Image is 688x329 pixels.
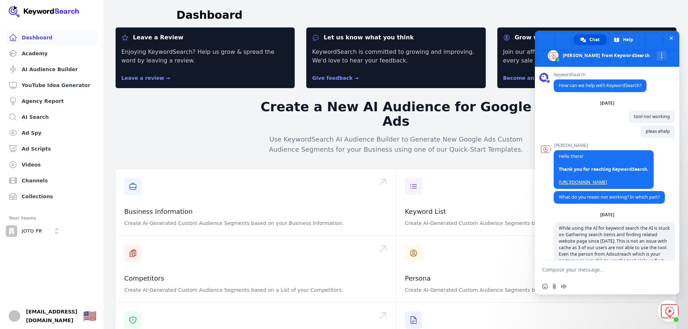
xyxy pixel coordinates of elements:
a: Agency Report [6,94,98,108]
button: Open user button [9,310,20,322]
span: Help [623,34,633,45]
p: Enjoying KeywordSearch? Help us grow & spread the word by leaving a review. [121,48,289,65]
span: Close chat [667,34,675,42]
img: JoTo PR [9,310,20,322]
span: Audio message [561,283,567,289]
a: Collections [6,189,98,204]
h1: Dashboard [177,9,243,22]
div: Close chat [658,300,679,322]
a: Academy [6,46,98,61]
h2: Create a New AI Audience for Google Ads [258,100,535,129]
span: [PERSON_NAME] [554,143,654,148]
div: Your teams [9,214,95,222]
div: More channels [657,51,666,61]
a: Videos [6,157,98,172]
div: Chat [574,34,607,45]
span: pleas ehelp [646,128,670,134]
span: While using the AI for keyword search the AI is stuck on Gathering search items and finding relat... [559,225,670,264]
a: Ad Spy [6,126,98,140]
span: Thank you for reaching KeywordSearch. [559,166,649,172]
a: AI Search [6,110,98,124]
p: JOTO PR [22,228,42,234]
a: Channels [6,173,98,188]
span: Chat [589,34,600,45]
span: What do you mean not working? In which part? [559,194,660,200]
div: [DATE] [600,213,614,217]
button: 🇺🇸 [83,309,96,323]
span: → [354,75,359,81]
a: Become an affiliate [503,75,564,81]
button: Open organization switcher [6,225,62,237]
span: tool not working [634,113,670,120]
dt: Let us know what you think [312,33,480,42]
span: How can we help with KeywordSearch? [559,82,641,88]
textarea: Compose your message... [542,267,656,273]
a: Persona [405,274,431,282]
a: Leave a review [121,75,170,81]
a: Competitors [124,274,164,282]
a: Ad Scripts [6,142,98,156]
div: 🇺🇸 [83,309,96,322]
span: Send a file [551,283,557,289]
span: Hello there! [559,153,649,185]
span: KeywordSearch [554,72,646,77]
img: Your Company [9,6,79,17]
p: KeywordSearch is committed to growing and improving. We'd love to hear your feedback. [312,48,480,65]
a: [URL][DOMAIN_NAME] [559,179,607,185]
p: Join our affiliate program and earn 30% commission on every sale you refer. [503,48,671,65]
a: AI Audience Builder [6,62,98,77]
span: → [166,75,170,81]
img: JOTO PR [6,225,17,237]
span: Insert an emoji [542,283,548,289]
div: Help [607,34,640,45]
a: Keyword List [405,208,446,215]
a: Dashboard [6,30,98,45]
dt: Grow with us! [503,33,671,42]
dt: Leave a Review [121,33,289,42]
span: [EMAIL_ADDRESS][DOMAIN_NAME] [26,307,77,325]
a: YouTube Idea Generator [6,78,98,92]
a: Business Information [124,208,192,215]
p: Use KeywordSearch AI Audience Builder to Generate New Google Ads Custom Audience Segments for you... [258,134,535,155]
div: [DATE] [600,101,614,105]
a: Give feedback [312,75,359,81]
